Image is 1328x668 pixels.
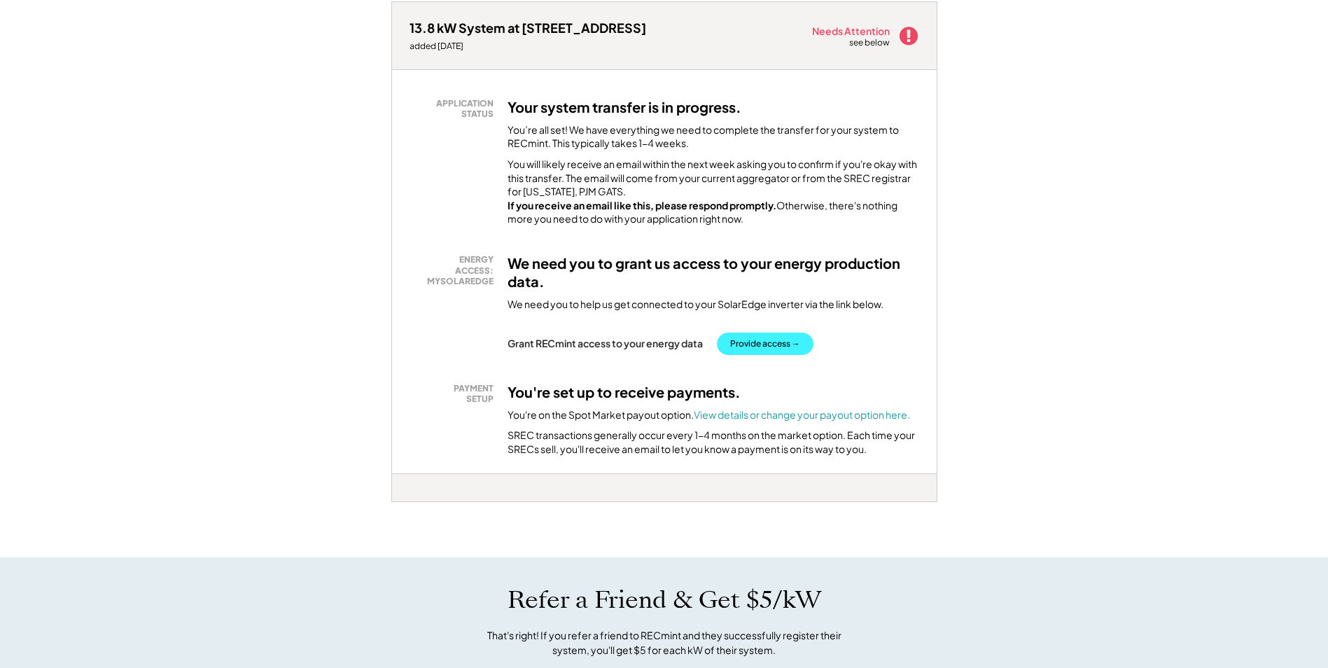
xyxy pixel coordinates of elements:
[410,20,646,36] div: 13.8 kW System at [STREET_ADDRESS]
[812,26,891,36] div: Needs Attention
[508,337,703,349] div: Grant RECmint access to your energy data
[508,408,910,422] div: You're on the Spot Market payout option.
[508,123,919,151] div: You’re all set! We have everything we need to complete the transfer for your system to RECmint. T...
[508,98,741,116] h3: Your system transfer is in progress.
[417,383,494,405] div: PAYMENT SETUP
[508,254,919,291] h3: We need you to grant us access to your energy production data.
[508,429,919,456] div: SREC transactions generally occur every 1-4 months on the market option. Each time your SRECs sel...
[508,298,883,312] div: We need you to help us get connected to your SolarEdge inverter via the link below.
[417,98,494,120] div: APPLICATION STATUS
[410,41,646,52] div: added [DATE]
[508,585,821,615] h1: Refer a Friend & Get $5/kW
[508,158,919,226] div: You will likely receive an email within the next week asking you to confirm if you're okay with t...
[391,502,439,508] div: kkjuocak - VA Distributed
[694,408,910,421] a: View details or change your payout option here.
[417,254,494,287] div: ENERGY ACCESS: MYSOLAREDGE
[472,628,857,657] div: That's right! If you refer a friend to RECmint and they successfully register their system, you'l...
[508,199,776,211] strong: If you receive an email like this, please respond promptly.
[717,333,813,355] button: Provide access →
[849,37,891,49] div: see below
[508,383,741,401] h3: You're set up to receive payments.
